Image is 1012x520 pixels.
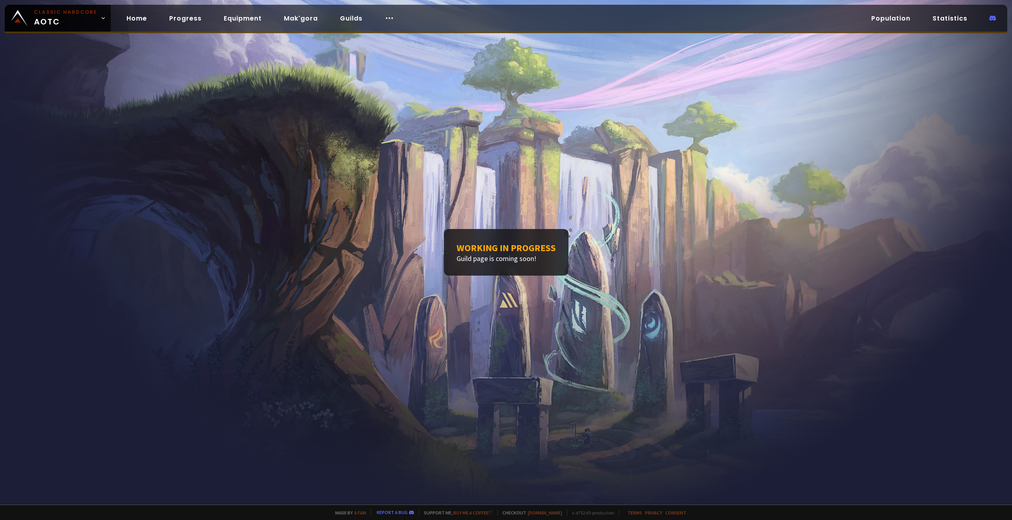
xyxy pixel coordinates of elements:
a: Population [865,10,917,26]
span: AOTC [34,9,97,28]
span: Checkout [497,510,562,516]
h1: Working in progress [457,242,556,254]
a: Equipment [217,10,268,26]
span: Made by [330,510,366,516]
a: Progress [163,10,208,26]
a: Home [120,10,153,26]
a: Buy me a coffee [453,510,493,516]
a: Consent [665,510,686,516]
a: Guilds [334,10,369,26]
div: Guild page is coming soon! [444,229,568,276]
a: Report a bug [377,509,408,515]
a: a fan [354,510,366,516]
span: Support me, [419,510,493,516]
span: v. d752d5 - production [567,510,614,516]
a: Privacy [645,510,662,516]
a: Mak'gora [278,10,324,26]
a: [DOMAIN_NAME] [528,510,562,516]
a: Statistics [926,10,974,26]
a: Terms [627,510,642,516]
a: Classic HardcoreAOTC [5,5,111,32]
small: Classic Hardcore [34,9,97,16]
